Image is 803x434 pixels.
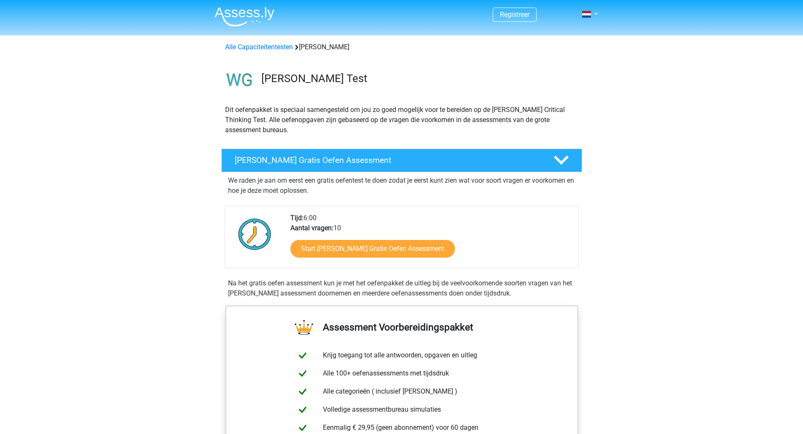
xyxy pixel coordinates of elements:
b: Aantal vragen: [290,224,333,232]
a: Alle Capaciteitentesten [225,43,293,51]
img: Assessly [215,7,274,27]
h3: [PERSON_NAME] Test [261,72,575,85]
img: watson glaser [222,62,258,98]
a: Start [PERSON_NAME] Gratis Oefen Assessment [290,240,455,258]
div: Na het gratis oefen assessment kun je met het oefenpakket de uitleg bij de veelvoorkomende soorte... [225,278,579,298]
div: 6:00 10 [284,213,578,268]
div: [PERSON_NAME] [222,42,582,52]
h4: [PERSON_NAME] Gratis Oefen Assessment [235,155,540,165]
img: Klok [234,213,276,255]
a: [PERSON_NAME] Gratis Oefen Assessment [218,149,585,172]
a: Registreer [500,11,529,19]
p: We raden je aan om eerst een gratis oefentest te doen zodat je eerst kunt zien wat voor soort vra... [228,176,575,196]
p: Dit oefenpakket is speciaal samengesteld om jou zo goed mogelijk voor te bereiden op de [PERSON_N... [225,105,578,135]
b: Tijd: [290,214,303,222]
